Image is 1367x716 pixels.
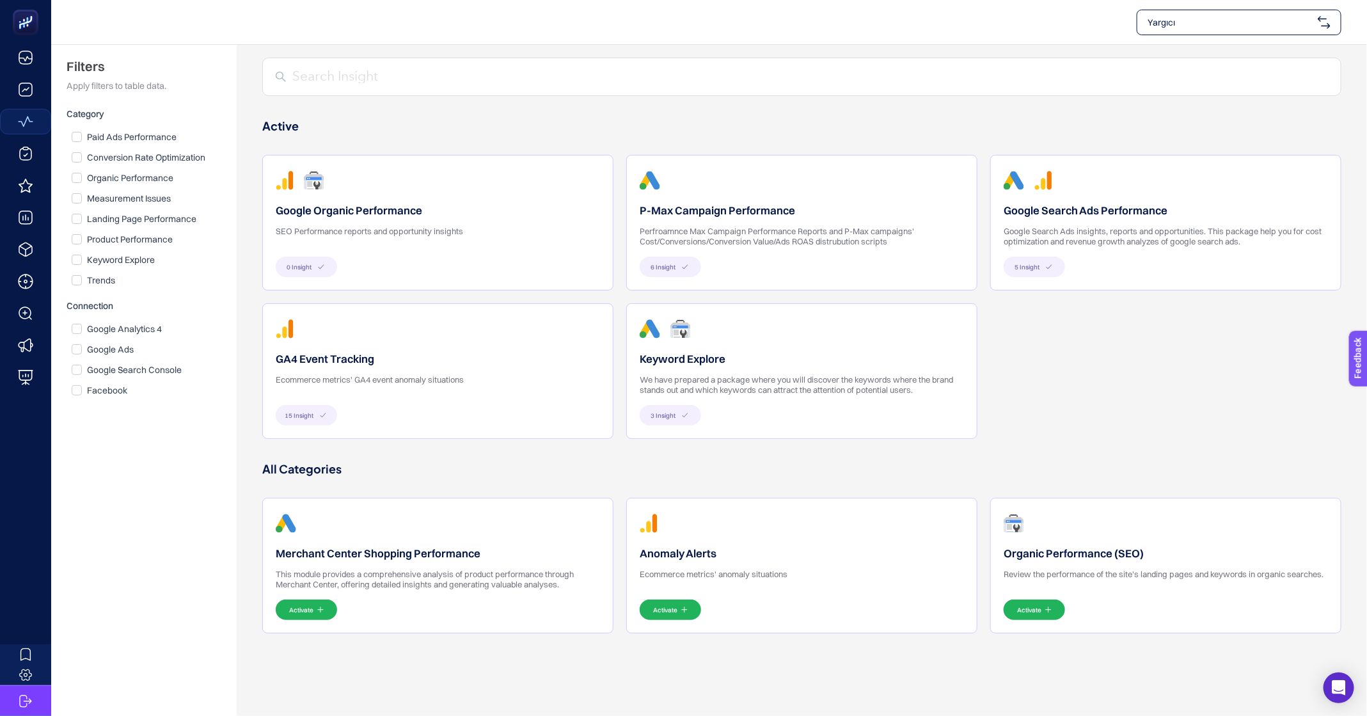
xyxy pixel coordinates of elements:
[1004,257,1065,277] button: 5 Insight
[285,411,314,420] span: 15 Insight
[1015,262,1040,272] span: 5 Insight
[276,257,337,277] button: 0 Insight
[87,151,205,164] label: Conversion Rate Optimization
[276,374,600,385] p: Ecommerce metrics' GA4 event anomaly situations
[276,351,600,367] h2: GA4 Event Tracking
[87,233,173,246] label: Product Performance
[1004,203,1328,218] h2: Google Search Ads Performance
[67,79,237,92] span: Apply filters to table data.
[276,203,600,218] h2: Google Organic Performance
[276,226,600,236] p: SEO Performance reports and opportunity insights
[67,58,237,76] h2: Filters
[262,116,1341,134] h1: Active
[640,226,964,246] p: Perfroamnce Max Campaign Performance Reports and P-Max campaigns' Cost/Conversions/Conversion Val...
[262,459,1341,477] h1: All Categories
[1004,569,1328,579] p: Review the performance of the site's landing pages and keywords in organic searches.
[1148,16,1313,29] span: Yargıcı
[640,374,964,395] p: We have prepared a package where you will discover the keywords where the brand stands out and wh...
[640,257,701,277] button: 6 Insight
[1017,605,1041,615] span: Activate
[8,4,49,14] span: Feedback
[289,605,313,615] span: Activate
[87,131,177,143] label: Paid Ads Performance
[87,343,134,356] label: Google Ads
[640,351,964,367] h2: Keyword Explore
[67,107,237,120] label: Category
[87,253,155,266] label: Keyword Explore
[640,569,964,579] p: Ecommerce metrics' anomaly situations
[87,171,173,184] label: Organic Performance
[87,192,171,205] label: Measurement Issues
[640,203,964,218] h2: P-Max Campaign Performance
[87,384,127,397] label: Facebook
[1004,226,1328,246] p: Google Search Ads insights, reports and opportunities. This package help you for cost optimizatio...
[640,600,701,620] button: Activate
[1004,546,1328,561] h2: Organic Performance (SEO)
[1324,672,1354,703] div: Open Intercom Messenger
[653,605,677,615] span: Activate
[292,67,1328,87] input: Search Insight
[640,405,701,426] button: 3 Insight
[276,600,337,620] button: Activate
[67,299,237,312] label: Connection
[276,546,600,561] h2: Merchant Center Shopping Performance
[1318,16,1331,29] img: svg%3e
[287,262,312,272] span: 0 Insight
[87,322,162,335] label: Google Analytics 4
[276,405,337,426] button: 15 Insight
[651,411,676,420] span: 3 Insight
[276,569,600,589] p: This module provides a comprehensive analysis of product performance through Merchant Center, off...
[87,212,196,225] label: Landing Page Performance
[276,72,286,82] img: Search Insight
[651,262,676,272] span: 6 Insight
[1004,600,1065,620] button: Activate
[87,274,115,287] label: Trends
[640,546,964,561] h2: Anomaly Alerts
[87,363,182,376] label: Google Search Console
